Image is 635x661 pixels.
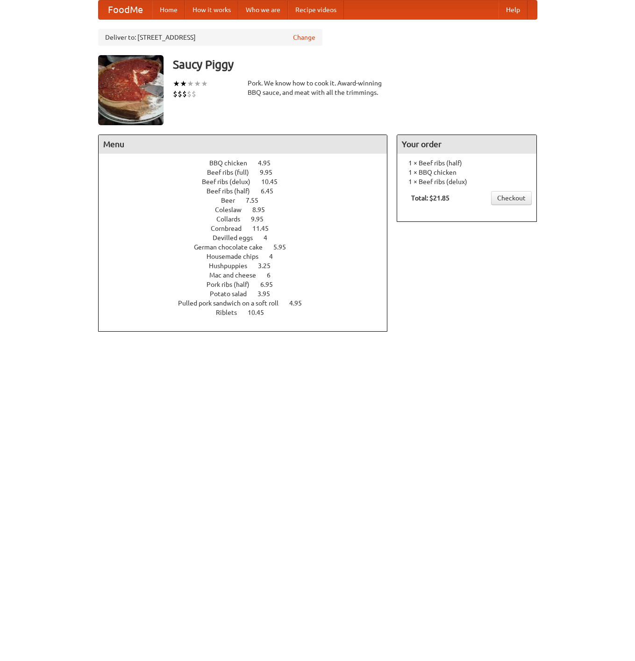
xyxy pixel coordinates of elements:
[491,191,532,205] a: Checkout
[402,158,532,168] li: 1 × Beef ribs (half)
[258,262,280,270] span: 3.25
[207,187,291,195] a: Beef ribs (half) 6.45
[221,197,276,204] a: Beer 7.55
[257,290,279,298] span: 3.95
[260,281,282,288] span: 6.95
[251,215,273,223] span: 9.95
[273,243,295,251] span: 5.95
[252,206,274,213] span: 8.95
[173,78,180,89] li: ★
[173,89,178,99] li: $
[211,225,286,232] a: Cornbread 11.45
[288,0,344,19] a: Recipe videos
[269,253,282,260] span: 4
[201,78,208,89] li: ★
[215,206,282,213] a: Coleslaw 8.95
[207,187,259,195] span: Beef ribs (half)
[260,169,282,176] span: 9.95
[216,215,250,223] span: Collards
[246,197,268,204] span: 7.55
[264,234,277,242] span: 4
[267,271,280,279] span: 6
[182,89,187,99] li: $
[187,78,194,89] li: ★
[99,0,152,19] a: FoodMe
[499,0,528,19] a: Help
[185,0,238,19] a: How it works
[289,299,311,307] span: 4.95
[178,299,319,307] a: Pulled pork sandwich on a soft roll 4.95
[216,309,281,316] a: Riblets 10.45
[221,197,244,204] span: Beer
[194,243,272,251] span: German chocolate cake
[261,178,287,185] span: 10.45
[98,29,322,46] div: Deliver to: [STREET_ADDRESS]
[248,309,273,316] span: 10.45
[178,299,288,307] span: Pulled pork sandwich on a soft roll
[209,262,257,270] span: Hushpuppies
[202,178,295,185] a: Beef ribs (delux) 10.45
[187,89,192,99] li: $
[202,178,260,185] span: Beef ribs (delux)
[211,225,251,232] span: Cornbread
[207,169,258,176] span: Beef ribs (full)
[207,281,259,288] span: Pork ribs (half)
[216,215,281,223] a: Collards 9.95
[261,187,283,195] span: 6.45
[209,159,288,167] a: BBQ chicken 4.95
[209,271,288,279] a: Mac and cheese 6
[210,290,256,298] span: Potato salad
[411,194,449,202] b: Total: $21.85
[397,135,536,154] h4: Your order
[192,89,196,99] li: $
[216,309,246,316] span: Riblets
[215,206,251,213] span: Coleslaw
[402,168,532,177] li: 1 × BBQ chicken
[402,177,532,186] li: 1 × Beef ribs (delux)
[209,262,288,270] a: Hushpuppies 3.25
[210,290,287,298] a: Potato salad 3.95
[252,225,278,232] span: 11.45
[207,253,268,260] span: Housemade chips
[194,243,303,251] a: German chocolate cake 5.95
[248,78,388,97] div: Pork. We know how to cook it. Award-winning BBQ sauce, and meat with all the trimmings.
[293,33,315,42] a: Change
[238,0,288,19] a: Who we are
[258,159,280,167] span: 4.95
[207,169,290,176] a: Beef ribs (full) 9.95
[207,281,290,288] a: Pork ribs (half) 6.95
[207,253,290,260] a: Housemade chips 4
[209,271,265,279] span: Mac and cheese
[178,89,182,99] li: $
[213,234,285,242] a: Devilled eggs 4
[98,55,164,125] img: angular.jpg
[213,234,262,242] span: Devilled eggs
[209,159,257,167] span: BBQ chicken
[99,135,387,154] h4: Menu
[152,0,185,19] a: Home
[180,78,187,89] li: ★
[173,55,537,74] h3: Saucy Piggy
[194,78,201,89] li: ★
